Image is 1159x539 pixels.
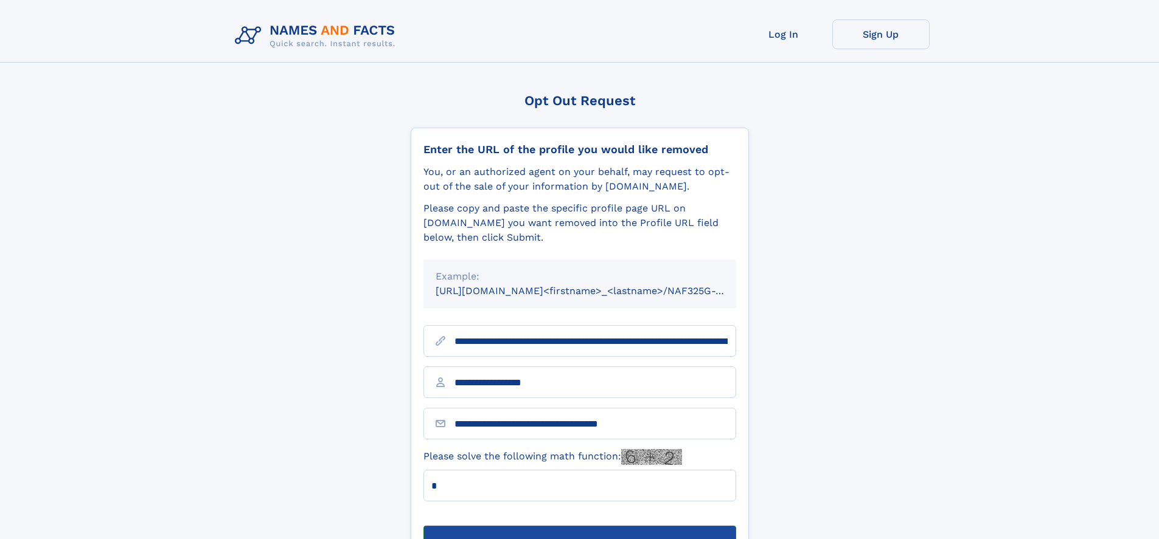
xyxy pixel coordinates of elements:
[423,143,736,156] div: Enter the URL of the profile you would like removed
[411,93,749,108] div: Opt Out Request
[436,269,724,284] div: Example:
[230,19,405,52] img: Logo Names and Facts
[735,19,832,49] a: Log In
[436,285,759,297] small: [URL][DOMAIN_NAME]<firstname>_<lastname>/NAF325G-xxxxxxxx
[423,201,736,245] div: Please copy and paste the specific profile page URL on [DOMAIN_NAME] you want removed into the Pr...
[832,19,930,49] a: Sign Up
[423,165,736,194] div: You, or an authorized agent on your behalf, may request to opt-out of the sale of your informatio...
[423,449,682,465] label: Please solve the following math function:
